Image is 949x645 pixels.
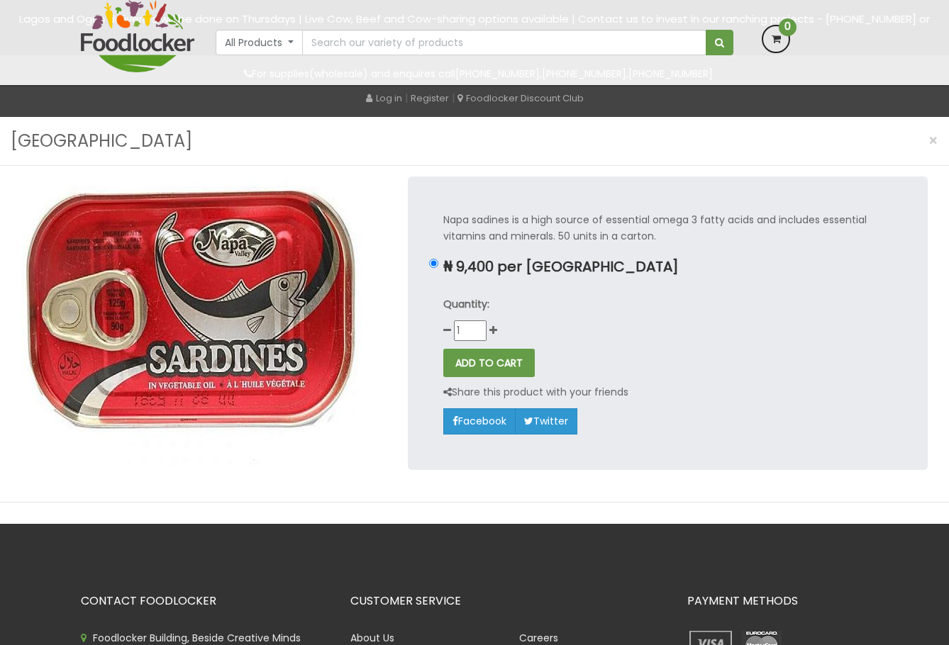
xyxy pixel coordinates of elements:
[350,631,394,645] a: About Us
[921,126,945,155] button: Close
[779,18,797,36] span: 0
[216,30,303,55] button: All Products
[11,128,192,155] h3: [GEOGRAPHIC_DATA]
[443,349,535,377] button: ADD TO CART
[443,384,628,400] p: Share this product with your friends
[411,91,449,105] a: Register
[302,30,706,55] input: Search our variety of products
[443,259,892,275] p: ₦ 9,400 per [GEOGRAPHIC_DATA]
[443,408,516,434] a: Facebook
[21,176,362,468] img: Napa Valley Sardines
[519,631,558,645] a: Careers
[366,91,402,105] a: Log in
[928,130,938,151] span: ×
[515,408,577,434] a: Twitter
[443,212,892,245] p: Napa sadines is a high source of essential omega 3 fatty acids and includes essential vitamins an...
[687,595,868,607] h3: PAYMENT METHODS
[452,91,455,105] span: |
[457,91,584,105] a: Foodlocker Discount Club
[81,595,329,607] h3: CONTACT FOODLOCKER
[429,259,438,268] input: ₦ 9,400 per [GEOGRAPHIC_DATA]
[350,595,666,607] h3: CUSTOMER SERVICE
[443,297,489,311] strong: Quantity:
[889,588,935,631] iframe: chat widget
[405,91,408,105] span: |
